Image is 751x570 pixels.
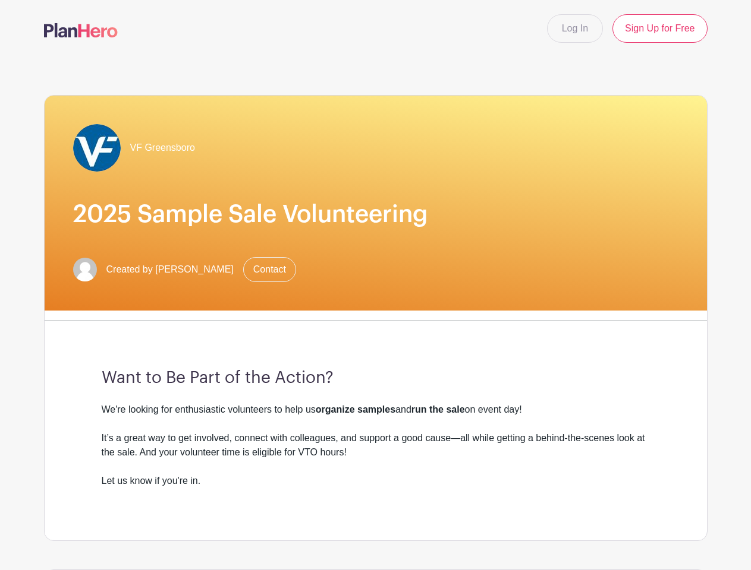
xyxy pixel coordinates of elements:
[44,23,118,37] img: logo-507f7623f17ff9eddc593b1ce0a138ce2505c220e1c5a4e2b4648c50719b7d32.svg
[612,14,707,43] a: Sign Up for Free
[102,474,650,502] div: Let us know if you're in.
[243,257,296,282] a: Contact
[130,141,195,155] span: VF Greensboro
[411,404,465,414] strong: run the sale
[102,403,650,474] div: We're looking for enthusiastic volunteers to help us and on event day! It’s a great way to get in...
[316,404,395,414] strong: organize samples
[102,368,650,388] h3: Want to Be Part of the Action?
[73,200,678,229] h1: 2025 Sample Sale Volunteering
[106,262,234,277] span: Created by [PERSON_NAME]
[73,124,121,172] img: VF_Icon_FullColor_CMYK-small.jpg
[73,258,97,281] img: default-ce2991bfa6775e67f084385cd625a349d9dcbb7a52a09fb2fda1e96e2d18dcdb.png
[547,14,603,43] a: Log In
